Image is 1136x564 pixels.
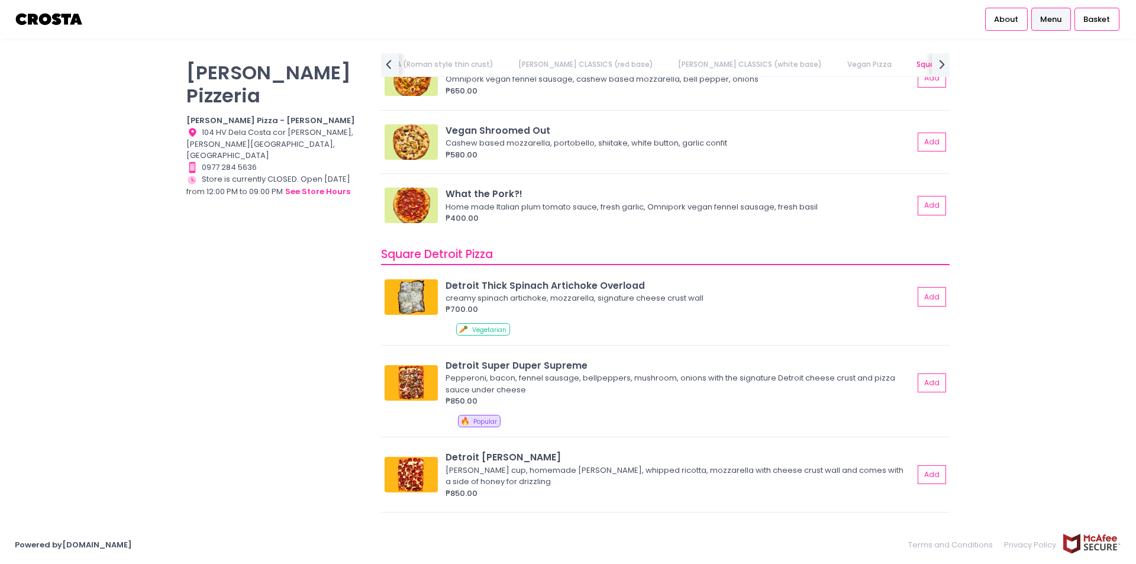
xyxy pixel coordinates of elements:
[385,365,438,401] img: Detroit Super Duper Supreme
[446,187,914,201] div: What the Pork?!
[385,60,438,96] img: Meatless Lovers
[918,133,946,152] button: Add
[446,212,914,224] div: ₱400.00
[999,533,1063,556] a: Privacy Policy
[446,450,914,464] div: Detroit [PERSON_NAME]
[507,53,665,76] a: [PERSON_NAME] CLASSICS (red base)
[446,395,914,407] div: ₱850.00
[385,279,438,315] img: Detroit Thick Spinach Artichoke Overload
[385,188,438,223] img: What the Pork?!
[446,73,910,85] div: Omnipork vegan fennel sausage, cashew based mozzarella, bell pepper, onions
[446,149,914,161] div: ₱580.00
[473,417,497,426] span: Popular
[1040,14,1061,25] span: Menu
[908,533,999,556] a: Terms and Conditions
[446,488,914,499] div: ₱850.00
[472,325,506,334] span: Vegetarian
[332,53,505,76] a: TONDA ROMANA (Roman style thin crust)
[446,304,914,315] div: ₱700.00
[446,124,914,137] div: Vegan Shroomed Out
[460,415,470,427] span: 🔥
[918,465,946,485] button: Add
[446,201,910,213] div: Home made Italian plum tomato sauce, fresh garlic, Omnipork vegan fennel sausage, fresh basil
[285,185,351,198] button: see store hours
[994,14,1018,25] span: About
[15,539,132,550] a: Powered by[DOMAIN_NAME]
[459,324,468,335] span: 🥕
[918,196,946,215] button: Add
[667,53,834,76] a: [PERSON_NAME] CLASSICS (white base)
[918,373,946,393] button: Add
[446,292,910,304] div: creamy spinach artichoke, mozzarella, signature cheese crust wall
[186,61,366,107] p: [PERSON_NAME] Pizzeria
[381,246,493,262] span: Square Detroit Pizza
[186,162,366,173] div: 0977 284 5636
[15,9,84,30] img: logo
[1031,8,1071,30] a: Menu
[446,137,910,149] div: Cashew based mozzarella, portobello, shiitake, white button, garlic confit
[835,53,903,76] a: Vegan Pizza
[905,53,1002,76] a: Square Detroit Pizza
[186,127,366,162] div: 104 HV Dela Costa cor [PERSON_NAME], [PERSON_NAME][GEOGRAPHIC_DATA], [GEOGRAPHIC_DATA]
[446,372,910,395] div: Pepperoni, bacon, fennel sausage, bellpeppers, mushroom, onions with the signature Detroit cheese...
[446,359,914,372] div: Detroit Super Duper Supreme
[385,124,438,160] img: Vegan Shroomed Out
[186,115,355,126] b: [PERSON_NAME] Pizza - [PERSON_NAME]
[1062,533,1121,554] img: mcafee-secure
[446,465,910,488] div: [PERSON_NAME] cup, homemade [PERSON_NAME], whipped ricotta, mozzarella with cheese crust wall and...
[186,173,366,198] div: Store is currently CLOSED. Open [DATE] from 12:00 PM to 09:00 PM
[918,69,946,88] button: Add
[1083,14,1110,25] span: Basket
[385,457,438,492] img: Detroit Roni Salciccia
[918,287,946,307] button: Add
[446,85,914,97] div: ₱650.00
[446,279,914,292] div: Detroit Thick Spinach Artichoke Overload
[985,8,1028,30] a: About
